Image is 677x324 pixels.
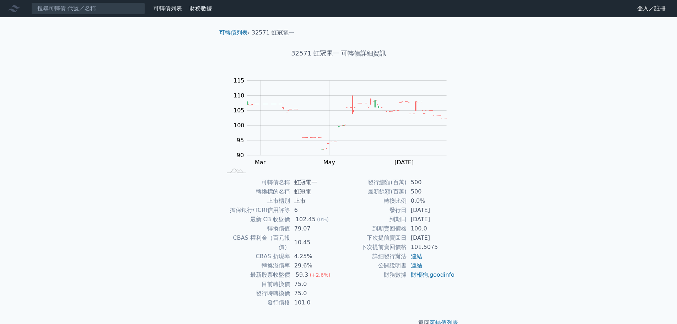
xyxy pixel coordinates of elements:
td: 6 [290,206,339,215]
td: 到期日 [339,215,407,224]
td: [DATE] [407,206,455,215]
td: 500 [407,187,455,196]
a: 連結 [411,262,422,269]
tspan: 90 [237,152,244,159]
td: CBAS 權利金（百元報價） [222,233,290,252]
tspan: 110 [233,92,245,99]
td: 29.6% [290,261,339,270]
a: 可轉債列表 [219,29,248,36]
td: 轉換標的名稱 [222,187,290,196]
td: 最新 CB 收盤價 [222,215,290,224]
td: 財務數據 [339,270,407,280]
td: 101.5075 [407,243,455,252]
td: 最新餘額(百萬) [339,187,407,196]
td: 500 [407,178,455,187]
tspan: Mar [255,159,266,166]
tspan: May [323,159,335,166]
td: 0.0% [407,196,455,206]
li: 32571 虹冠電一 [252,28,294,37]
tspan: 105 [233,107,245,114]
h1: 32571 虹冠電一 可轉債詳細資訊 [214,48,464,58]
tspan: 95 [237,137,244,144]
a: goodinfo [430,271,455,278]
td: 詳細發行辦法 [339,252,407,261]
td: 公開說明書 [339,261,407,270]
td: [DATE] [407,215,455,224]
td: 4.25% [290,252,339,261]
td: 轉換比例 [339,196,407,206]
td: 擔保銀行/TCRI信用評等 [222,206,290,215]
a: 財務數據 [189,5,212,12]
a: 登入／註冊 [632,3,671,14]
span: (+2.6%) [310,272,330,278]
td: 下次提前賣回價格 [339,243,407,252]
td: 上市 [290,196,339,206]
td: 75.0 [290,289,339,298]
span: (0%) [317,217,329,222]
div: 102.45 [294,215,317,224]
td: 發行日 [339,206,407,215]
td: 79.07 [290,224,339,233]
li: › [219,28,250,37]
td: 上市櫃別 [222,196,290,206]
td: [DATE] [407,233,455,243]
td: 可轉債名稱 [222,178,290,187]
tspan: [DATE] [394,159,414,166]
td: 75.0 [290,280,339,289]
td: 下次提前賣回日 [339,233,407,243]
td: 虹冠電一 [290,178,339,187]
a: 財報狗 [411,271,428,278]
td: 發行價格 [222,298,290,307]
a: 連結 [411,253,422,260]
td: 10.45 [290,233,339,252]
td: , [407,270,455,280]
div: 59.3 [294,270,310,280]
a: 可轉債列表 [154,5,182,12]
g: Chart [230,77,457,166]
input: 搜尋可轉債 代號／名稱 [31,2,145,15]
td: 到期賣回價格 [339,224,407,233]
td: CBAS 折現率 [222,252,290,261]
td: 101.0 [290,298,339,307]
td: 最新股票收盤價 [222,270,290,280]
td: 發行時轉換價 [222,289,290,298]
td: 目前轉換價 [222,280,290,289]
td: 100.0 [407,224,455,233]
tspan: 100 [233,122,245,129]
td: 發行總額(百萬) [339,178,407,187]
td: 轉換價值 [222,224,290,233]
tspan: 115 [233,77,245,84]
td: 轉換溢價率 [222,261,290,270]
td: 虹冠電 [290,187,339,196]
